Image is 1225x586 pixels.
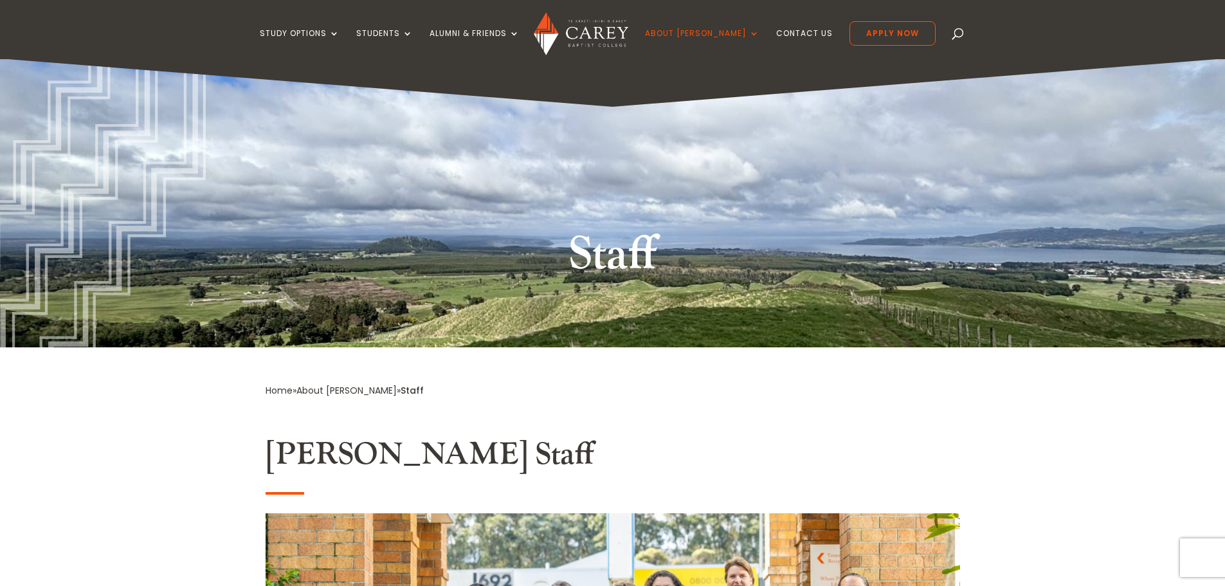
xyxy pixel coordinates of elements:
a: About [PERSON_NAME] [645,29,759,59]
a: About [PERSON_NAME] [296,384,397,397]
h2: [PERSON_NAME] Staff [266,436,960,480]
h1: Staff [372,224,854,291]
img: Carey Baptist College [534,12,628,55]
a: Home [266,384,293,397]
a: Students [356,29,413,59]
a: Study Options [260,29,340,59]
a: Apply Now [849,21,936,46]
span: Staff [401,384,424,397]
span: » » [266,384,424,397]
a: Alumni & Friends [430,29,520,59]
a: Contact Us [776,29,833,59]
